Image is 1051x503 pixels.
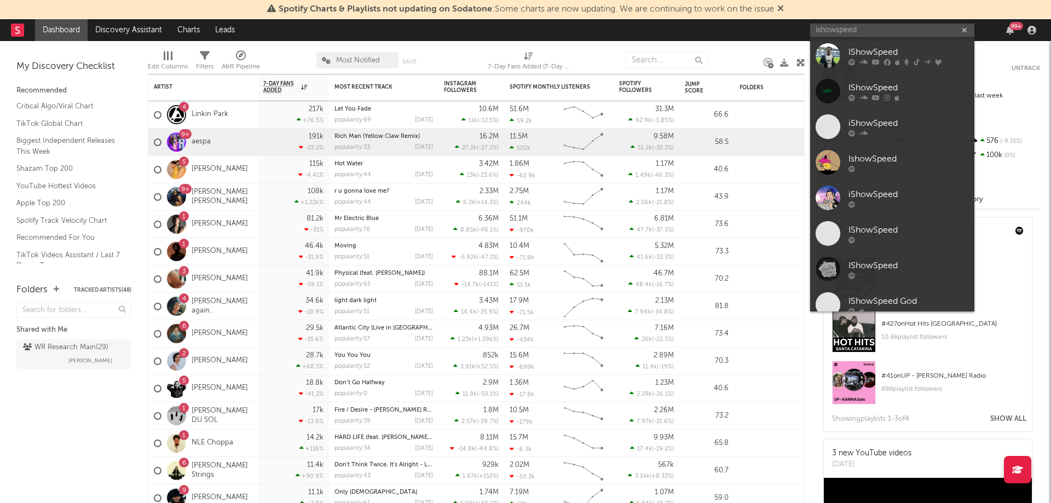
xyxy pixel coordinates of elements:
div: Recommended [16,84,131,97]
a: Rich Man (Yellow Claw Remix) [334,134,420,140]
a: Let You Fade [334,106,371,112]
div: 16.2M [480,133,499,140]
span: 26k [642,337,652,343]
div: 5.32M [655,242,674,250]
div: 73.2 [685,409,729,423]
div: 17.9M [510,297,529,304]
a: IshowSpeed [810,144,974,180]
a: Discovery Assistant [88,19,170,41]
div: Showing playlist s 1- 3 of 4 [832,413,909,426]
span: -16.7 % [654,282,672,288]
div: 7-Day Fans Added (7-Day Fans Added) [488,60,570,73]
a: iShowSpeed [810,180,974,216]
div: 62.5M [510,270,529,277]
svg: Chart title [559,348,608,375]
button: Tracked Artists(48) [74,287,131,293]
div: 4.83M [478,242,499,250]
div: 852k [483,352,499,359]
span: 8.85k [460,227,476,233]
a: Physical (feat. [PERSON_NAME]) [334,270,425,276]
div: Let You Fade [334,106,433,112]
div: 2.13M [655,297,674,304]
div: -62.9k [510,172,535,179]
a: IShowSpeed [810,73,974,109]
a: IShowSpeed [810,216,974,251]
svg: Chart title [559,183,608,211]
div: [DATE] [415,254,433,260]
div: 15.6M [510,352,529,359]
div: popularity: 65 [334,281,371,287]
div: IShowSpeed God [848,294,969,308]
div: Edit Columns [148,47,188,78]
div: Physical (feat. Troye Sivan) [334,270,433,276]
div: Folders [16,284,48,297]
div: -41.2 % [299,390,324,397]
a: Charts [170,19,207,41]
span: -37.5 % [654,227,672,233]
div: 7.16M [655,325,674,332]
div: 73.6 [685,218,729,231]
div: ( ) [636,363,674,370]
a: [PERSON_NAME] [192,247,248,256]
span: 14.4k [461,309,476,315]
div: 66.6 [685,108,729,122]
span: 51.2k [638,145,652,151]
a: [PERSON_NAME] [192,329,248,338]
div: Spotify Monthly Listeners [510,84,592,90]
svg: Chart title [559,156,608,183]
span: 2.06k [636,200,652,206]
div: +68.5 % [296,363,324,370]
div: A&R Pipeline [222,47,260,78]
a: [PERSON_NAME] DU SOL [192,407,252,425]
div: popularity: 51 [334,309,369,315]
div: 34.6k [305,297,324,304]
div: ( ) [460,171,499,178]
a: HARD LIFE (feat. [PERSON_NAME][US_STATE]) [334,435,464,441]
button: 99+ [1006,26,1014,34]
div: ( ) [634,336,674,343]
div: iShowSpeed [848,117,969,130]
div: 191k [309,133,324,140]
div: 51.5k [510,281,531,288]
div: popularity: 0 [334,391,367,397]
div: 26.7M [510,325,529,332]
span: +52.5 % [477,364,497,370]
div: 70.3 [685,355,729,368]
span: 48.4k [636,282,652,288]
span: -50.1 % [478,391,497,397]
div: 520k [510,144,530,152]
span: 2.29k [637,391,652,397]
span: -26.1 % [654,391,672,397]
div: [DATE] [415,363,433,369]
a: [PERSON_NAME] again.. [192,297,252,316]
div: [DATE] [415,391,433,397]
a: Fire / Desire - [PERSON_NAME] Remix [334,407,441,413]
div: popularity: 44 [334,172,371,178]
a: [PERSON_NAME] [192,493,248,502]
a: Only [DEMOGRAPHIC_DATA] [334,489,417,495]
div: -18.9 % [298,308,324,315]
div: My Discovery Checklist [16,60,131,73]
div: 29.5k [306,325,324,332]
a: IShowSpeed [810,38,974,73]
div: ( ) [455,390,499,397]
a: WR Research Main(29)[PERSON_NAME] [16,339,131,369]
a: IShowSpeed God [810,287,974,322]
div: ( ) [630,253,674,261]
div: 1.86M [510,160,529,167]
div: IShowSpeed [848,45,969,59]
span: -21.8 % [654,200,672,206]
span: -5.92k [459,255,477,261]
div: 1.23M [655,379,674,386]
div: -31 % [304,226,324,233]
div: [DATE] [415,144,433,151]
a: Linkin Park [192,110,228,119]
span: -141 % [481,282,497,288]
svg: Chart title [559,101,608,129]
div: ( ) [631,144,674,151]
div: ( ) [453,363,499,370]
div: 6.81M [654,215,674,222]
div: Atlantic City (Live in Jersey) [feat. Bruce Springsteen and Kings of Leon] [334,325,433,331]
div: 3.42M [479,160,499,167]
div: popularity: 44 [334,199,371,205]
